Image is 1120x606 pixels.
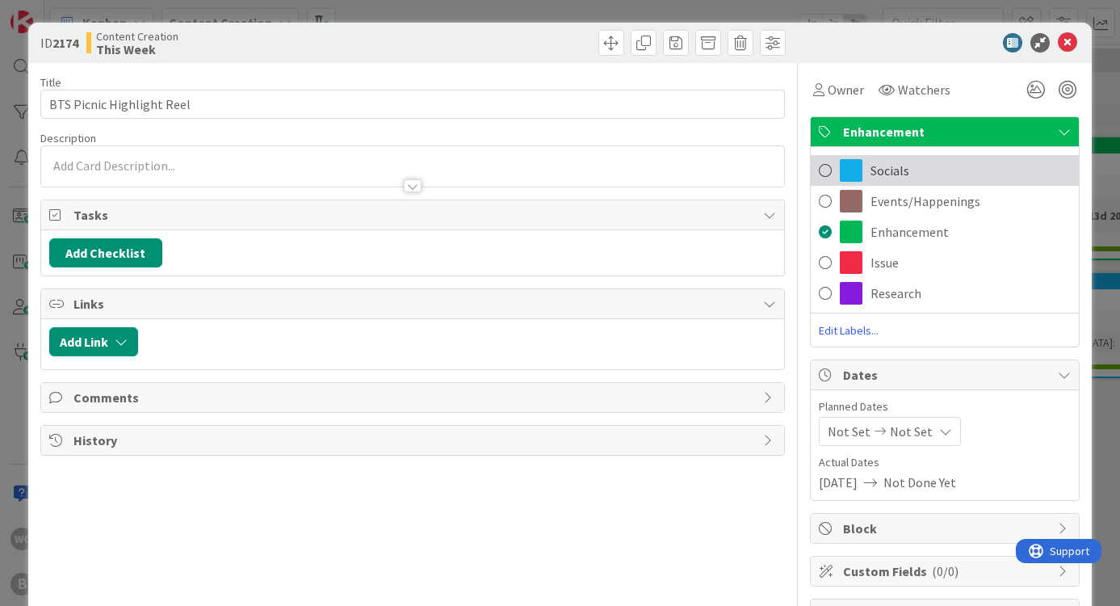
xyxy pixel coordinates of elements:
[96,43,178,56] b: This Week
[819,398,1071,415] span: Planned Dates
[883,473,956,492] span: Not Done Yet
[49,327,138,356] button: Add Link
[819,454,1071,471] span: Actual Dates
[843,562,1050,581] span: Custom Fields
[40,75,61,90] label: Title
[870,191,980,211] span: Events/Happenings
[890,422,933,441] span: Not Set
[843,365,1050,385] span: Dates
[73,294,756,314] span: Links
[73,431,756,450] span: History
[843,122,1050,141] span: Enhancement
[828,422,870,441] span: Not Set
[52,35,78,51] b: 2174
[811,322,1079,339] span: Edit Labels...
[898,80,950,99] span: Watchers
[40,33,78,53] span: ID
[40,131,96,145] span: Description
[843,519,1050,538] span: Block
[40,90,786,119] input: type card name here...
[870,222,949,242] span: Enhancement
[49,238,162,267] button: Add Checklist
[870,161,909,180] span: Socials
[828,80,864,99] span: Owner
[34,2,73,22] span: Support
[870,253,899,272] span: Issue
[819,473,858,492] span: [DATE]
[73,388,756,407] span: Comments
[870,284,921,303] span: Research
[96,30,178,43] span: Content Creation
[73,205,756,225] span: Tasks
[932,563,959,579] span: ( 0/0 )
